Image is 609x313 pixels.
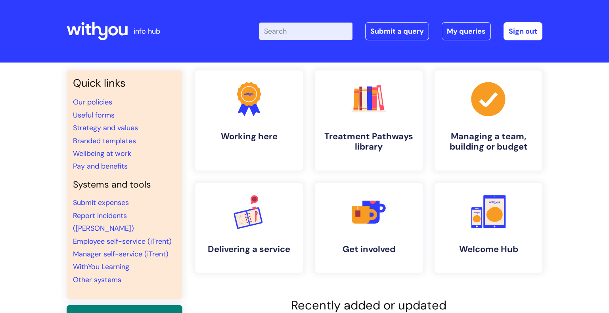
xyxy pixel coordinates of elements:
a: Submit a query [365,22,429,40]
h3: Quick links [73,77,176,89]
input: Search [259,23,352,40]
a: Other systems [73,275,121,285]
a: Managing a team, building or budget [435,70,542,171]
a: Employee self-service (iTrent) [73,237,172,246]
h4: Managing a team, building or budget [441,131,536,152]
a: Useful forms [73,110,115,120]
a: Manager self-service (iTrent) [73,249,169,259]
a: Report incidents ([PERSON_NAME]) [73,211,134,233]
a: Branded templates [73,136,136,146]
h4: Delivering a service [201,244,297,254]
a: Submit expenses [73,198,129,207]
a: Pay and benefits [73,161,128,171]
a: My queries [442,22,491,40]
h4: Get involved [321,244,416,254]
p: info hub [134,25,160,38]
a: Working here [195,70,303,171]
h4: Working here [201,131,297,142]
a: Sign out [504,22,542,40]
h4: Welcome Hub [441,244,536,254]
h2: Recently added or updated [195,298,542,313]
h4: Treatment Pathways library [321,131,416,152]
a: Delivering a service [195,183,303,273]
div: | - [259,22,542,40]
a: Strategy and values [73,123,138,133]
a: Get involved [315,183,423,273]
a: Welcome Hub [435,183,542,273]
a: Treatment Pathways library [315,70,423,171]
h4: Systems and tools [73,179,176,190]
a: Wellbeing at work [73,149,131,158]
a: WithYou Learning [73,262,129,271]
a: Our policies [73,97,112,107]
